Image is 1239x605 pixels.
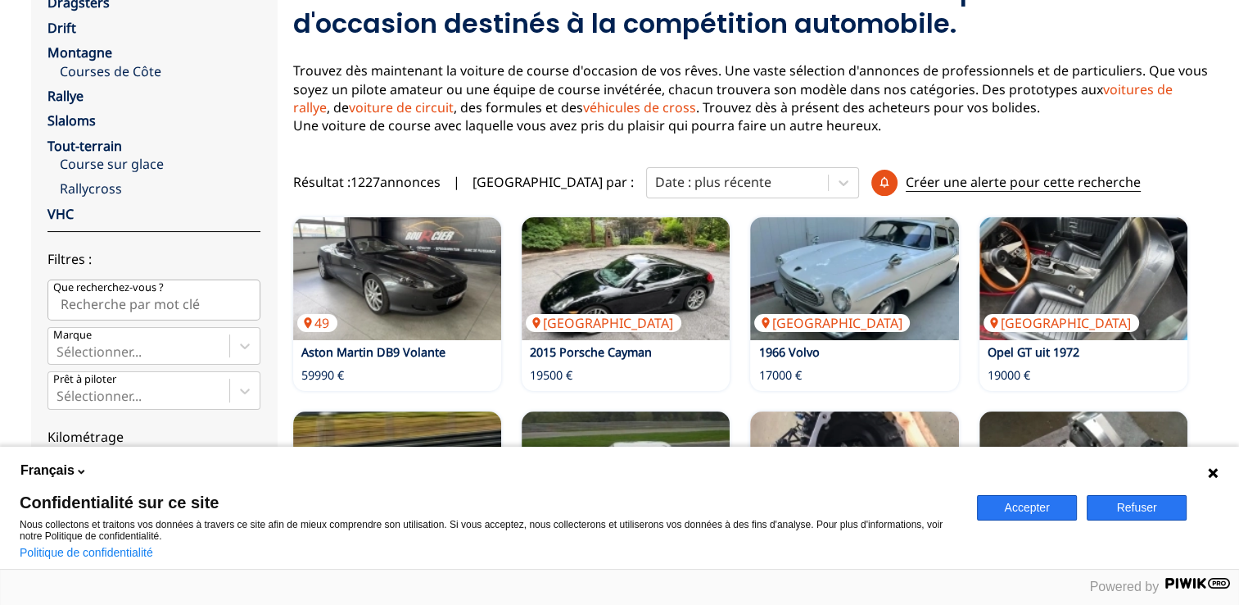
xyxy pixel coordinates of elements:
[530,367,572,384] p: 19500 €
[20,546,153,559] a: Politique de confidentialité
[57,344,60,359] input: MarqueSélectionner...
[47,137,122,155] a: Tout-terrain
[1087,495,1187,521] button: Refuser
[20,462,75,480] span: Français
[293,217,501,340] img: Aston Martin DB9 Volante
[293,412,501,534] img: Polo Cup Fahrzeug für den Polo Cup 2026
[47,205,74,223] a: VHC
[583,98,696,116] a: véhicules de cross
[906,173,1141,192] p: Créer une alerte pour cette recherche
[522,412,730,534] img: BMW E28 M5 neuaufbau
[750,412,958,534] a: SADEV ST82 transmission TCR[GEOGRAPHIC_DATA]
[988,367,1030,384] p: 19000 €
[293,412,501,534] a: Polo Cup Fahrzeug für den Polo Cup 2026[GEOGRAPHIC_DATA]
[47,250,260,268] p: Filtres :
[293,217,501,340] a: Aston Martin DB9 Volante49
[293,173,441,191] span: Résultat : 1227 annonces
[977,495,1077,521] button: Accepter
[20,494,957,511] span: Confidentialité sur ce site
[53,280,164,295] p: Que recherchez-vous ?
[47,19,76,37] a: Drift
[60,62,260,80] a: Courses de Côte
[47,280,260,321] input: Que recherchez-vous ?
[301,344,445,360] a: Aston Martin DB9 Volante
[979,412,1187,534] a: Sadev ST82-14 4x4[GEOGRAPHIC_DATA]
[47,43,112,61] a: Montagne
[522,217,730,340] img: 2015 Porsche Cayman
[453,173,460,191] span: |
[297,314,337,332] p: 49
[758,344,819,360] a: 1966 Volvo
[47,111,96,130] a: Slaloms
[530,344,652,360] a: 2015 Porsche Cayman
[522,217,730,340] a: 2015 Porsche Cayman[GEOGRAPHIC_DATA]
[522,412,730,534] a: BMW E28 M5 neuaufbau[GEOGRAPHIC_DATA]
[473,173,634,191] p: [GEOGRAPHIC_DATA] par :
[60,180,260,198] a: Rallycross
[293,61,1208,135] p: Trouvez dès maintenant la voiture de course d'occasion de vos rêves. Une vaste sélection d'annonc...
[526,314,681,332] p: [GEOGRAPHIC_DATA]
[57,389,60,403] input: Prêt à piloterSélectionner...
[293,80,1173,116] a: voitures de rallye
[53,372,116,387] p: Prêt à piloter
[53,328,92,343] p: Marque
[47,428,260,446] p: Kilométrage
[20,519,957,542] p: Nous collectons et traitons vos données à travers ce site afin de mieux comprendre son utilisatio...
[47,87,84,105] a: Rallye
[979,412,1187,534] img: Sadev ST82-14 4x4
[979,217,1187,340] a: Opel GT uit 1972[GEOGRAPHIC_DATA]
[988,344,1079,360] a: Opel GT uit 1972
[60,155,260,173] a: Course sur glace
[758,367,801,384] p: 17000 €
[750,217,958,340] a: 1966 Volvo[GEOGRAPHIC_DATA]
[984,314,1139,332] p: [GEOGRAPHIC_DATA]
[1090,580,1160,594] span: Powered by
[979,217,1187,340] img: Opel GT uit 1972
[750,217,958,340] img: 1966 Volvo
[349,98,454,116] a: voiture de circuit
[754,314,910,332] p: [GEOGRAPHIC_DATA]
[301,367,344,384] p: 59990 €
[750,412,958,534] img: SADEV ST82 transmission TCR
